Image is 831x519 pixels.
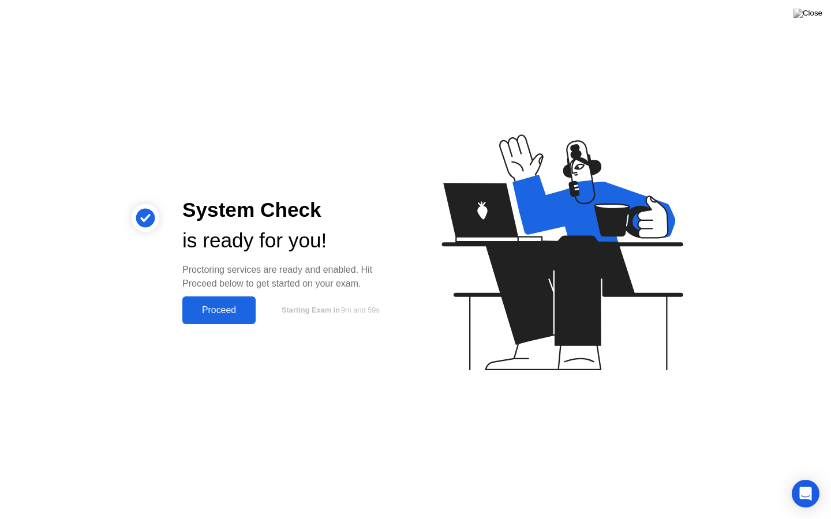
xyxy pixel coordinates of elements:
[261,299,397,321] button: Starting Exam in9m and 59s
[186,305,252,315] div: Proceed
[793,9,822,18] img: Close
[182,263,397,291] div: Proctoring services are ready and enabled. Hit Proceed below to get started on your exam.
[792,480,819,507] div: Open Intercom Messenger
[182,195,397,225] div: System Check
[182,225,397,256] div: is ready for you!
[341,306,380,314] span: 9m and 59s
[182,296,256,324] button: Proceed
